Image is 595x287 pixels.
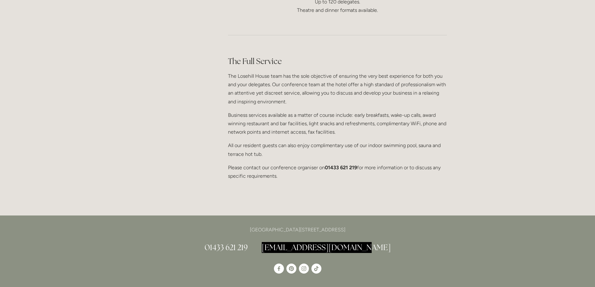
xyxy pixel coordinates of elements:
[286,264,296,274] a: Pinterest
[228,72,447,106] p: The Losehill House team has the sole objective of ensuring the very best experience for both you ...
[228,141,447,158] p: All our resident guests can also enjoy complimentary use of our indoor swimming pool, sauna and t...
[262,242,391,252] a: [EMAIL_ADDRESS][DOMAIN_NAME]
[228,56,447,67] h2: The Full Service
[274,264,284,274] a: Losehill House Hotel & Spa
[325,165,357,171] strong: 01433 621 219
[311,264,321,274] a: TikTok
[228,163,447,180] p: Please contact our conference organiser on for more information or to discuss any specific requir...
[299,264,309,274] a: Instagram
[205,242,248,252] a: 01433 621 219
[228,111,447,136] p: Business services available as a matter of course include: early breakfasts, wake-up calls, award...
[148,225,447,234] p: [GEOGRAPHIC_DATA][STREET_ADDRESS]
